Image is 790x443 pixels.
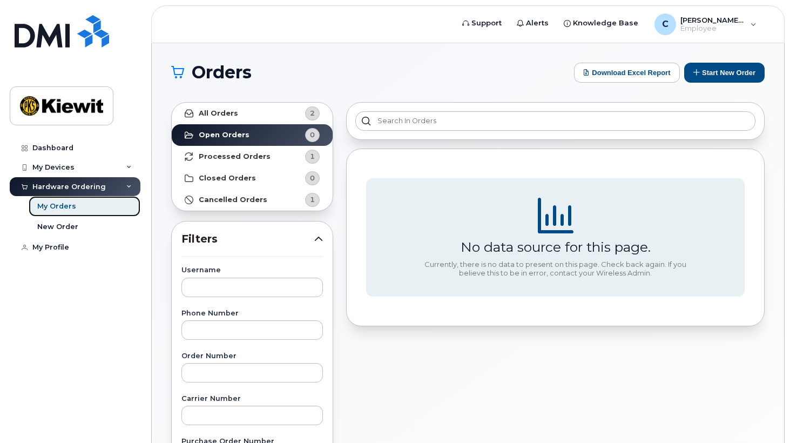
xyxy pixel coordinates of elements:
span: 0 [310,173,315,183]
strong: Open Orders [199,131,249,139]
label: Phone Number [181,310,323,317]
label: Carrier Number [181,395,323,402]
a: Cancelled Orders1 [172,189,333,211]
a: Open Orders0 [172,124,333,146]
span: Filters [181,231,314,247]
span: 2 [310,108,315,118]
label: Order Number [181,353,323,360]
span: 1 [310,194,315,205]
input: Search in orders [355,111,755,131]
button: Download Excel Report [574,63,680,83]
span: Orders [192,64,252,80]
button: Start New Order [684,63,765,83]
div: Currently, there is no data to present on this page. Check back again. If you believe this to be ... [421,260,691,277]
label: Username [181,267,323,274]
a: Closed Orders0 [172,167,333,189]
span: 0 [310,130,315,140]
strong: Closed Orders [199,174,256,183]
strong: All Orders [199,109,238,118]
a: Processed Orders1 [172,146,333,167]
span: 1 [310,151,315,162]
iframe: Messenger Launcher [743,396,782,435]
a: All Orders2 [172,103,333,124]
strong: Cancelled Orders [199,196,267,204]
strong: Processed Orders [199,152,271,161]
div: No data source for this page. [461,239,651,255]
